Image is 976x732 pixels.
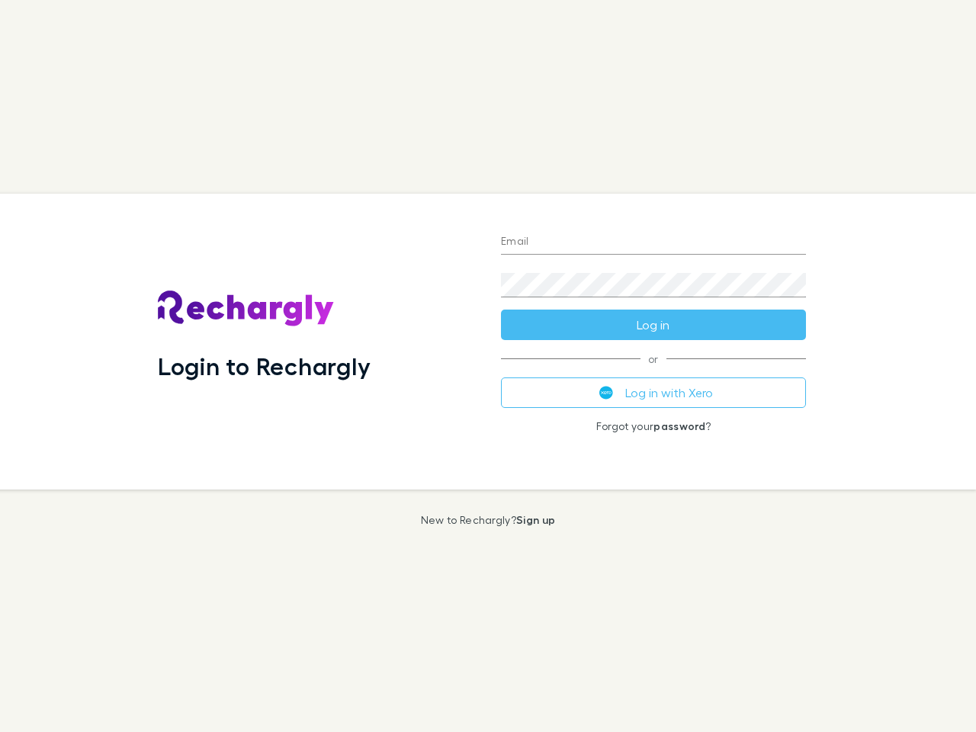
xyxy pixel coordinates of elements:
button: Log in [501,310,806,340]
a: Sign up [516,513,555,526]
h1: Login to Rechargly [158,352,371,380]
button: Log in with Xero [501,377,806,408]
img: Rechargly's Logo [158,291,335,327]
img: Xero's logo [599,386,613,400]
p: New to Rechargly? [421,514,556,526]
p: Forgot your ? [501,420,806,432]
span: or [501,358,806,359]
a: password [653,419,705,432]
